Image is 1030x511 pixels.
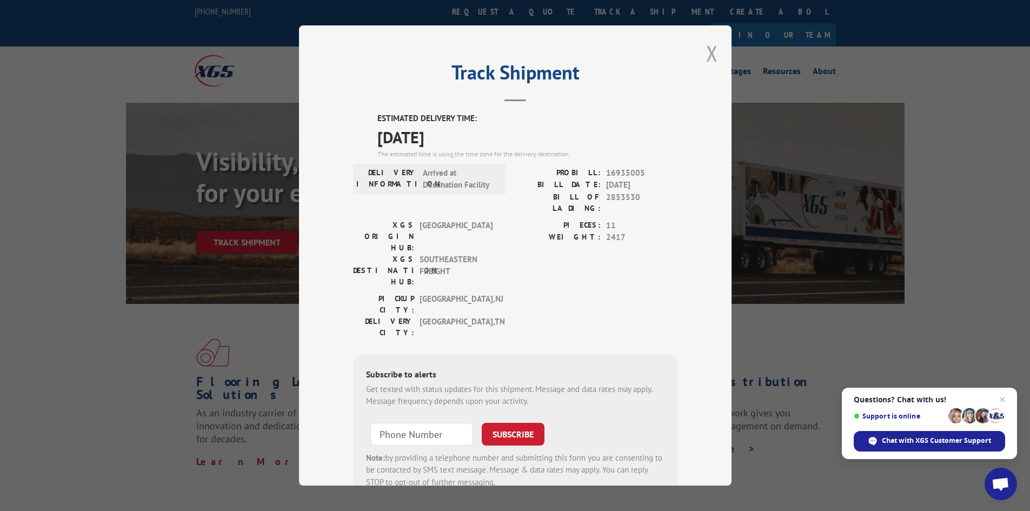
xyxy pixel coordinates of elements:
[353,254,414,288] label: XGS DESTINATION HUB:
[515,191,601,214] label: BILL OF LADING:
[353,316,414,339] label: DELIVERY CITY:
[423,167,496,191] span: Arrived at Destination Facility
[882,436,991,446] span: Chat with XGS Customer Support
[366,383,664,408] div: Get texted with status updates for this shipment. Message and data rates may apply. Message frequ...
[420,316,493,339] span: [GEOGRAPHIC_DATA] , TN
[420,220,493,254] span: [GEOGRAPHIC_DATA]
[996,393,1009,406] span: Close chat
[366,453,385,463] strong: Note:
[353,293,414,316] label: PICKUP CITY:
[356,167,417,191] label: DELIVERY INFORMATION:
[377,149,677,159] div: The estimated time is using the time zone for the delivery destination.
[420,293,493,316] span: [GEOGRAPHIC_DATA] , NJ
[515,220,601,232] label: PIECES:
[706,39,718,68] button: Close modal
[353,220,414,254] label: XGS ORIGIN HUB:
[353,65,677,85] h2: Track Shipment
[366,452,664,489] div: by providing a telephone number and submitting this form you are consenting to be contacted by SM...
[515,179,601,191] label: BILL DATE:
[377,125,677,149] span: [DATE]
[377,112,677,125] label: ESTIMATED DELIVERY TIME:
[370,423,473,446] input: Phone Number
[854,431,1005,452] div: Chat with XGS Customer Support
[854,412,945,420] span: Support is online
[606,220,677,232] span: 11
[854,395,1005,404] span: Questions? Chat with us!
[985,468,1017,500] div: Open chat
[420,254,493,288] span: SOUTHEASTERN FREIGHT
[606,179,677,191] span: [DATE]
[482,423,544,446] button: SUBSCRIBE
[606,191,677,214] span: 2853530
[515,231,601,244] label: WEIGHT:
[366,368,664,383] div: Subscribe to alerts
[606,167,677,180] span: 16935005
[515,167,601,180] label: PROBILL:
[606,231,677,244] span: 2417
